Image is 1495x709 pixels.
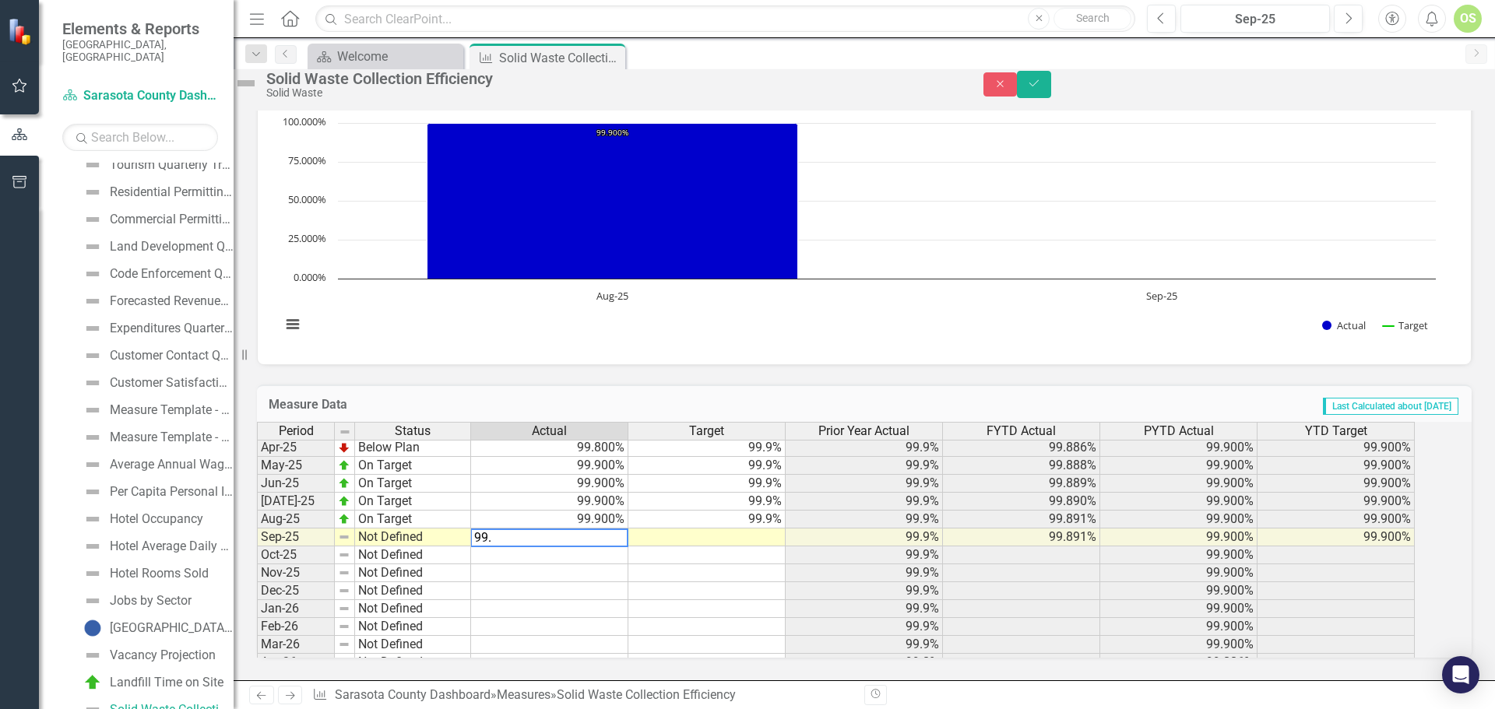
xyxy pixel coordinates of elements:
div: Expenditures Quarterly Trend [110,321,234,335]
img: Not Defined [83,319,102,338]
a: Commercial Permitting Quarterly Trend [79,207,234,232]
a: Per Capita Personal Income (Discontinued) [79,479,234,504]
td: 99.900% [471,457,628,475]
div: [GEOGRAPHIC_DATA] Jail Felony Violation of Probation Inmates [110,621,234,635]
img: Not Defined [83,510,102,528]
a: Average Annual Wage (Discontinued) [79,452,234,477]
img: Not Defined [83,210,102,229]
td: Not Defined [355,654,471,672]
td: 99.889% [943,475,1100,493]
img: Not Defined [83,156,102,174]
td: 99.891% [943,528,1100,546]
td: Nov-25 [257,564,335,582]
text: 99.900% [596,127,628,138]
td: Not Defined [355,528,471,546]
td: Feb-26 [257,618,335,636]
img: 8DAGhfEEPCf229AAAAAElFTkSuQmCC [339,426,351,438]
span: Period [279,424,314,438]
img: Not Defined [83,401,102,419]
td: Aug-25 [257,511,335,528]
img: 8DAGhfEEPCf229AAAAAElFTkSuQmCC [338,656,350,669]
td: Apr-26 [257,654,335,672]
td: Not Defined [355,600,471,618]
span: Search [1076,12,1110,24]
span: Elements & Reports [62,19,218,38]
td: 99.900% [1258,511,1415,528]
td: 99.900% [1258,528,1415,546]
button: OS [1454,5,1482,33]
td: Not Defined [355,636,471,654]
img: 8DAGhfEEPCf229AAAAAElFTkSuQmCC [338,549,350,561]
div: Sep-25 [1186,10,1324,29]
td: 99.900% [1100,439,1258,457]
span: Target [689,424,724,438]
div: Code Enforcement Quarterly Trend [110,267,234,281]
img: Not Defined [234,71,259,96]
td: 99.9% [628,439,786,457]
img: Not Defined [83,428,102,447]
div: Hotel Rooms Sold [110,567,209,581]
td: Mar-26 [257,636,335,654]
a: Tourism Quarterly Trend [79,153,234,177]
img: Not Defined [83,346,102,365]
a: Measure Template - Quarterly [79,425,234,450]
img: zOikAAAAAElFTkSuQmCC [338,477,350,490]
img: Not Defined [83,537,102,556]
div: Customer Contact Quarterly Trend [110,349,234,363]
a: Hotel Average Daily Rate [79,534,234,559]
span: Actual [532,424,567,438]
a: Sarasota County Dashboard [62,87,218,105]
text: 0.000% [294,270,326,284]
img: 8DAGhfEEPCf229AAAAAElFTkSuQmCC [338,567,350,579]
td: 99.900% [1258,457,1415,475]
td: 99.9% [628,475,786,493]
img: ClearPoint Strategy [8,18,35,45]
a: Measures [497,687,551,702]
td: 99.9% [786,564,943,582]
div: Land Development Quarterly Trend [110,240,234,254]
a: Vacancy Projection [79,643,216,668]
td: 99.9% [786,457,943,475]
td: 99.900% [1100,493,1258,511]
img: No Target Set [83,619,102,637]
td: 99.9% [786,582,943,600]
g: Actual, series 1 of 2. Bar series with 2 bars. [427,123,1163,279]
div: Tourism Quarterly Trend [110,158,234,172]
text: 100.000% [283,114,326,128]
img: Not Defined [83,374,102,392]
td: Jan-26 [257,600,335,618]
td: May-25 [257,457,335,475]
div: Solid Waste [266,87,952,99]
div: Residential Permitting Quarterly Trend [110,185,234,199]
button: View chart menu, Chart [282,314,304,335]
a: Customer Contact Quarterly Trend [79,343,234,368]
td: [DATE]-25 [257,493,335,511]
td: 99.9% [786,511,943,528]
div: Jobs by Sector [110,594,192,608]
td: Below Plan [355,439,471,457]
img: TnMDeAgwAPMxUmUi88jYAAAAAElFTkSuQmCC [338,441,350,454]
div: Hotel Occupancy [110,512,203,526]
div: Customer Satisfaction Quarterly Trend [110,376,234,390]
span: YTD Target [1305,424,1367,438]
td: 99.9% [786,546,943,564]
img: 8DAGhfEEPCf229AAAAAElFTkSuQmCC [338,638,350,651]
div: Chart. Highcharts interactive chart. [273,115,1455,349]
td: Not Defined [355,582,471,600]
img: Not Defined [83,564,102,583]
td: Not Defined [355,564,471,582]
img: zOikAAAAAElFTkSuQmCC [338,513,350,525]
td: 99.9% [786,528,943,546]
svg: Interactive chart [273,115,1444,349]
img: Not Defined [83,483,102,501]
a: Measure Template - Monthly [79,398,234,423]
text: 75.000% [288,153,326,167]
td: 99.900% [1258,493,1415,511]
div: Vacancy Projection [110,648,216,662]
img: Not Defined [83,591,102,610]
button: Show Actual [1322,318,1366,332]
div: Solid Waste Collection Efficiency [557,687,736,702]
img: Not Defined [83,237,102,256]
img: 8DAGhfEEPCf229AAAAAElFTkSuQmCC [338,602,350,615]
